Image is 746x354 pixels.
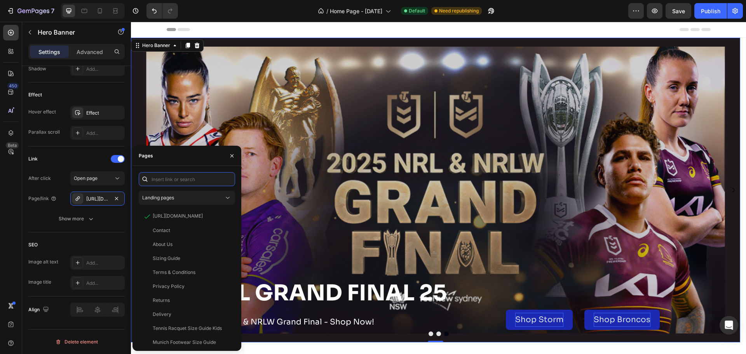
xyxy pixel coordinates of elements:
[51,6,54,16] p: 7
[153,269,195,276] div: Terms & Conditions
[28,91,42,98] div: Effect
[720,316,738,335] div: Open Intercom Messenger
[86,280,123,287] div: Add...
[596,162,609,174] button: Carousel Next Arrow
[142,195,174,201] span: Landing pages
[28,65,46,72] div: Shadow
[463,291,519,305] div: Rich Text Editor. Editing area: main
[298,310,302,314] button: Dot
[153,311,171,318] div: Delivery
[28,305,51,315] div: Align
[305,310,310,314] button: Dot
[701,7,720,15] div: Publish
[672,8,685,14] span: Save
[28,212,125,226] button: Show more
[153,227,170,234] div: Contact
[131,22,746,354] iframe: Design area
[384,291,432,305] p: Shop Storm
[86,130,123,137] div: Add...
[28,155,38,162] div: Link
[38,48,60,56] p: Settings
[384,291,432,305] div: Rich Text Editor. Editing area: main
[77,48,103,56] p: Advanced
[153,213,203,220] div: [URL][DOMAIN_NAME]
[86,260,123,267] div: Add...
[666,3,691,19] button: Save
[146,3,178,19] div: Undo/Redo
[6,142,19,148] div: Beta
[59,215,95,223] div: Show more
[55,337,98,347] div: Delete element
[86,66,123,73] div: Add...
[153,241,173,248] div: About Us
[28,241,38,248] div: SEO
[38,28,104,37] p: Hero Banner
[694,3,727,19] button: Publish
[326,7,328,15] span: /
[313,310,318,314] button: Dot
[153,283,185,290] div: Privacy Policy
[28,258,58,265] div: Image alt text
[139,152,153,159] div: Pages
[463,291,519,305] p: Shop Broncos
[153,255,180,262] div: Sizing Guide
[74,175,98,181] span: Open page
[86,195,109,202] div: [URL][DOMAIN_NAME]
[153,325,222,332] div: Tennis Racquet Size Guide Kids
[153,297,170,304] div: Returns
[3,3,58,19] button: 7
[28,108,56,115] div: Hover effect
[330,7,382,15] span: Home Page - [DATE]
[10,20,41,27] div: Hero Banner
[409,7,425,14] span: Default
[28,175,51,182] div: After click
[86,110,123,117] div: Effect
[139,191,235,205] button: Landing pages
[70,171,125,185] button: Open page
[153,339,216,346] div: Munich Footwear Size Guide
[28,279,51,286] div: Image title
[439,7,479,14] span: Need republishing
[28,195,57,202] div: Page/link
[28,129,60,136] div: Parallax scroll
[28,336,125,348] button: Delete element
[7,83,19,89] div: 450
[139,172,235,186] input: Insert link or search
